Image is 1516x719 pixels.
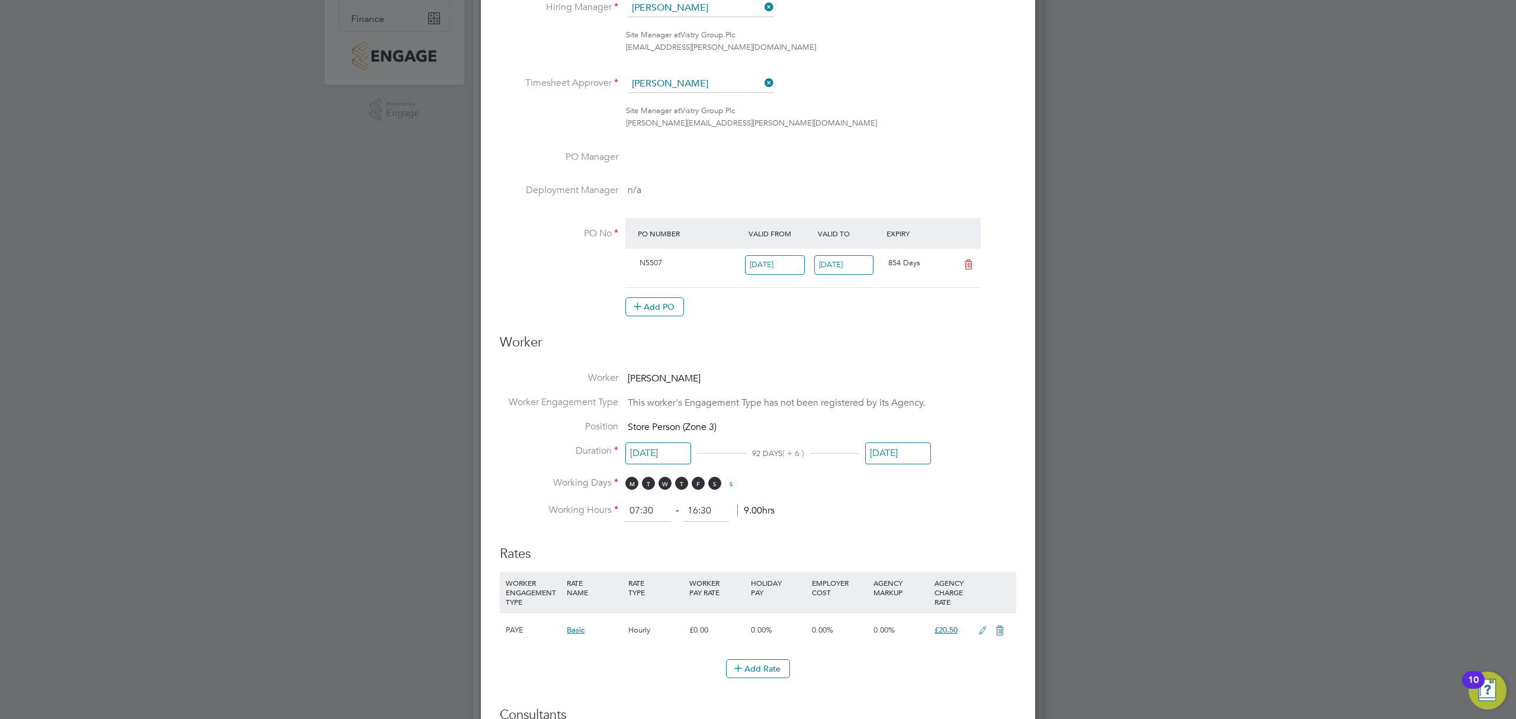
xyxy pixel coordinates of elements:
[500,77,618,89] label: Timesheet Approver
[625,613,686,647] div: Hourly
[500,421,618,433] label: Position
[686,613,747,647] div: £0.00
[752,448,782,458] span: 92 DAYS
[745,255,805,275] input: Select one
[628,75,774,93] input: Search for...
[814,255,874,275] input: Select one
[1469,672,1507,710] button: Open Resource Center, 10 new notifications
[500,184,618,197] label: Deployment Manager
[500,504,618,516] label: Working Hours
[680,30,735,40] span: Vistry Group Plc
[680,105,735,115] span: Vistry Group Plc
[567,625,584,635] span: Basic
[625,297,684,316] button: Add PO
[725,477,738,490] span: S
[726,659,790,678] button: Add Rate
[500,534,1016,563] h3: Rates
[628,397,925,409] span: This worker's Engagement Type has not been registered by its Agency.
[640,258,662,268] span: N5507
[934,625,958,635] span: £20.50
[500,477,618,489] label: Working Days
[503,572,564,612] div: WORKER ENGAGEMENT TYPE
[500,1,618,14] label: Hiring Manager
[812,625,833,635] span: 0.00%
[692,477,705,490] span: F
[500,151,618,163] label: PO Manager
[675,477,688,490] span: T
[628,421,717,433] span: Store Person (Zone 3)
[746,223,815,244] div: Valid From
[888,258,920,268] span: 854 Days
[626,30,680,40] span: Site Manager at
[865,442,931,464] input: Select one
[748,572,809,603] div: HOLIDAY PAY
[500,445,618,457] label: Duration
[751,625,772,635] span: 0.00%
[625,442,691,464] input: Select one
[503,613,564,647] div: PAYE
[1468,680,1479,695] div: 10
[564,572,625,603] div: RATE NAME
[626,105,680,115] span: Site Manager at
[686,572,747,603] div: WORKER PAY RATE
[628,373,701,384] span: [PERSON_NAME]
[626,41,1016,54] div: [EMAIL_ADDRESS][PERSON_NAME][DOMAIN_NAME]
[708,477,721,490] span: S
[737,505,775,516] span: 9.00hrs
[659,477,672,490] span: W
[932,572,972,612] div: AGENCY CHARGE RATE
[625,500,671,522] input: 08:00
[873,625,895,635] span: 0.00%
[500,372,618,384] label: Worker
[683,500,729,522] input: 17:00
[626,118,877,128] span: [PERSON_NAME][EMAIL_ADDRESS][PERSON_NAME][DOMAIN_NAME]
[625,477,638,490] span: M
[500,334,1016,361] h3: Worker
[500,396,618,409] label: Worker Engagement Type
[625,572,686,603] div: RATE TYPE
[871,572,932,603] div: AGENCY MARKUP
[500,227,618,240] label: PO No
[635,223,746,244] div: PO Number
[642,477,655,490] span: T
[884,223,953,244] div: Expiry
[815,223,884,244] div: Valid To
[628,184,641,196] span: n/a
[809,572,870,603] div: EMPLOYER COST
[782,448,804,458] span: ( + 6 )
[673,505,681,516] span: ‐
